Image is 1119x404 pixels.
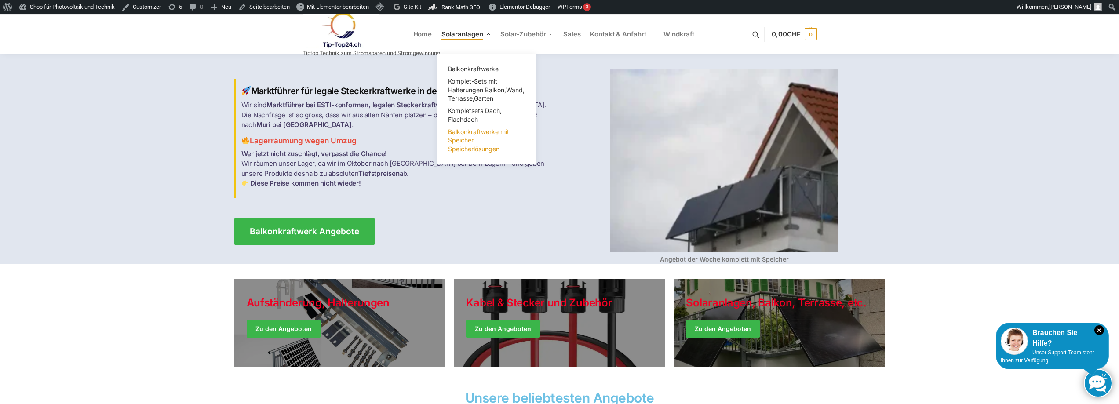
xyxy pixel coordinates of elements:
[250,227,359,236] span: Balkonkraftwerk Angebote
[660,255,789,263] strong: Angebot der Woche komplett mit Speicher
[1094,3,1102,11] img: Benutzerbild von Rupert Spoddig
[266,101,459,109] strong: Marktführer bei ESTI-konformen, legalen Steckerkraftwerken
[1001,328,1104,349] div: Brauchen Sie Hilfe?
[443,126,531,155] a: Balkonkraftwerke mit Speicher Speicherlösungen
[500,30,546,38] span: Solar-Zubehör
[563,30,581,38] span: Sales
[448,65,499,73] span: Balkonkraftwerke
[241,149,554,189] p: Wir räumen unser Lager, da wir im Oktober nach [GEOGRAPHIC_DATA] bei Bern zügeln – und geben unse...
[448,107,502,123] span: Kompletsets Dach, Flachdach
[663,30,694,38] span: Windkraft
[234,279,445,367] a: Holiday Style
[441,30,483,38] span: Solaranlagen
[404,4,421,10] span: Site Kit
[241,86,554,97] h2: Marktführer für legale Steckerkraftwerke in der [GEOGRAPHIC_DATA]
[448,77,525,102] span: Komplet-Sets mit Halterungen Balkon,Wand, Terrasse,Garten
[1001,328,1028,355] img: Customer service
[1094,325,1104,335] i: Schließen
[443,105,531,126] a: Kompletsets Dach, Flachdach
[441,4,480,11] span: Rank Math SEO
[1001,349,1094,364] span: Unser Support-Team steht Ihnen zur Verfügung
[443,63,531,75] a: Balkonkraftwerke
[242,180,248,186] img: Home 3
[772,21,816,47] a: 0,00CHF 0
[303,12,379,48] img: Solaranlagen, Speicheranlagen und Energiesparprodukte
[660,15,706,54] a: Windkraft
[234,218,375,245] a: Balkonkraftwerk Angebote
[587,15,658,54] a: Kontakt & Anfahrt
[303,51,440,56] p: Tiptop Technik zum Stromsparen und Stromgewinnung
[674,279,885,367] a: Winter Jackets
[610,69,838,252] img: Home 4
[448,128,509,153] span: Balkonkraftwerke mit Speicher Speicherlösungen
[560,15,584,54] a: Sales
[307,4,369,10] span: Mit Elementor bearbeiten
[772,14,816,55] nav: Cart contents
[250,179,361,187] strong: Diese Preise kommen nicht wieder!
[787,30,801,38] span: CHF
[497,15,558,54] a: Solar-Zubehör
[241,149,387,158] strong: Wer jetzt nicht zuschlägt, verpasst die Chance!
[443,75,531,105] a: Komplet-Sets mit Halterungen Balkon,Wand, Terrasse,Garten
[590,30,646,38] span: Kontakt & Anfahrt
[454,279,665,367] a: Holiday Style
[241,135,554,146] h3: Lagerräumung wegen Umzug
[242,86,251,95] img: Home 1
[583,3,591,11] div: 3
[1049,4,1091,10] span: [PERSON_NAME]
[242,137,249,144] img: Home 2
[256,120,352,129] strong: Muri bei [GEOGRAPHIC_DATA]
[772,30,800,38] span: 0,00
[241,100,554,130] p: Wir sind in der [GEOGRAPHIC_DATA]. Die Nachfrage ist so gross, dass wir aus allen Nähten platzen ...
[358,169,399,178] strong: Tiefstpreisen
[437,15,494,54] a: Solaranlagen
[805,28,817,40] span: 0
